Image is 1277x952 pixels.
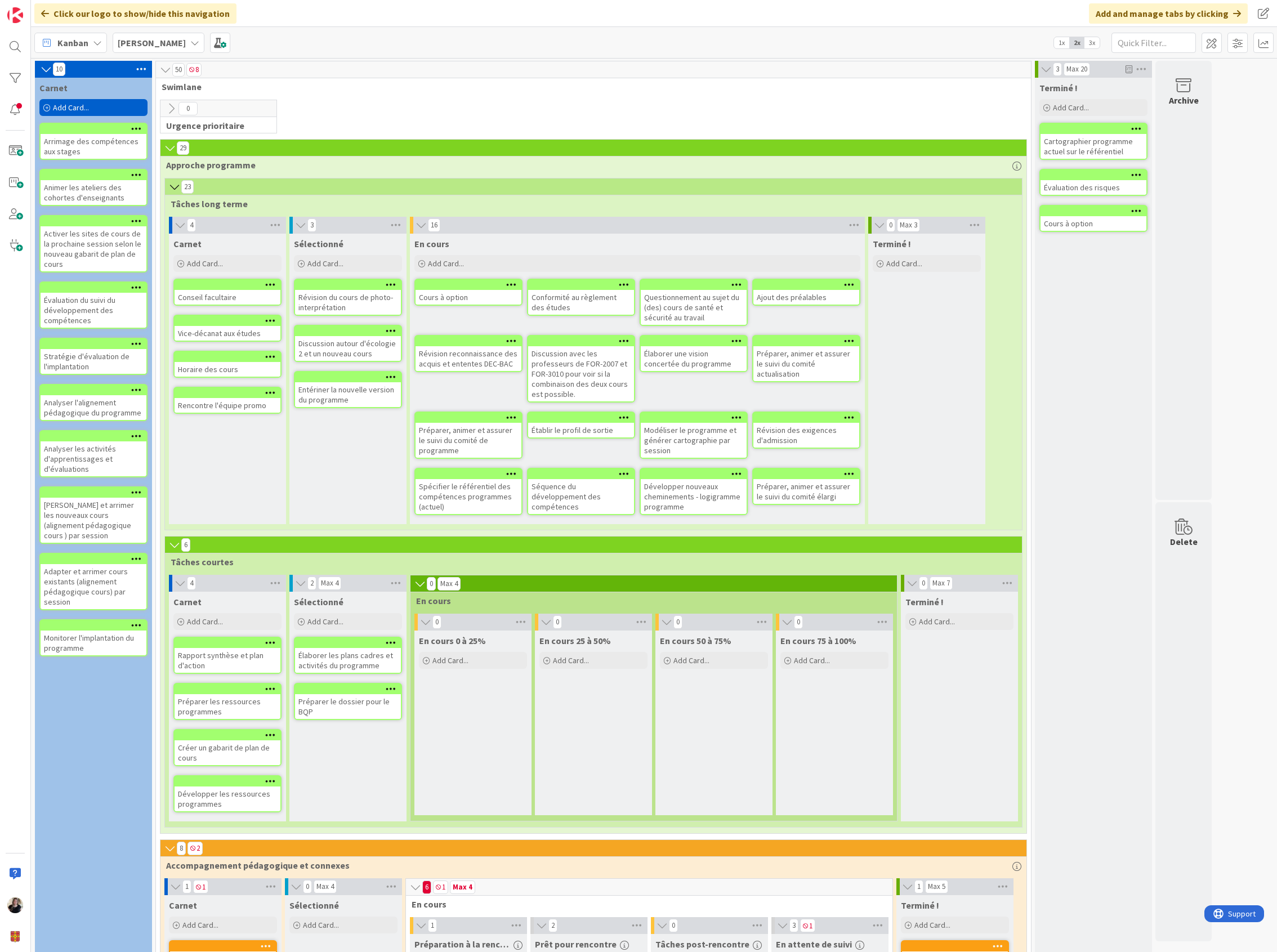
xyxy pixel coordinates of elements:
[41,349,146,374] div: Stratégie d'évaluation de l'implantation
[41,124,146,159] div: Arrimage des compétences aux stages
[753,336,859,381] div: Préparer, animer et assurer le suivi du comité actualisation
[295,382,401,407] div: Entériner la nouvelle version du programme
[171,556,1008,567] span: Tâches courtes
[39,430,148,477] a: Analyser les activités d'apprentissages et d'évaluations
[528,290,634,315] div: Conformité au règlement des études
[182,880,191,893] span: 1
[295,684,401,719] div: Préparer le dossier pour le BQP
[295,290,401,315] div: Révision du cours de photo-interprétation
[416,595,883,606] span: En cours
[303,880,312,893] span: 0
[527,335,635,403] a: Discussion avec les professeurs de FOR-2007 et FOR-3010 pour voir si la combinaison des deux cour...
[416,423,521,458] div: Préparer, animer et assurer le suivi du comité de programme
[41,554,146,609] div: Adapter et arrimer cours existants (alignement pédagogique cours) par session
[548,919,557,932] span: 2
[187,616,223,627] span: Add Card...
[187,218,196,232] span: 4
[886,258,922,269] span: Add Card...
[640,412,748,459] a: Modéliser le programme et générer cartographie par session
[527,279,635,316] a: Conformité au règlement des études
[873,238,911,249] span: Terminé !
[641,290,747,325] div: Questionnement au sujet du (des) cours de santé et sécurité au travail
[412,899,878,910] span: En cours
[39,338,148,375] a: Stratégie d'évaluation de l'implantation
[24,2,51,15] span: Support
[752,335,860,382] a: Préparer, animer et assurer le suivi du comité actualisation
[669,919,678,932] span: 0
[528,346,634,401] div: Discussion avec les professeurs de FOR-2007 et FOR-3010 pour voir si la combinaison des deux cour...
[295,326,401,361] div: Discussion autour d'écologie 2 et un nouveau cours
[41,283,146,328] div: Évaluation du suivi du développement des compétences
[307,218,316,232] span: 3
[41,293,146,328] div: Évaluation du suivi du développement des compétences
[175,388,280,413] div: Rencontre l'équipe promo
[432,655,468,665] span: Add Card...
[316,884,334,890] div: Max 4
[173,683,282,720] a: Préparer les ressources programmes
[166,159,1012,171] span: Approche programme
[640,335,748,372] a: Élaborer une vision concertée du programme
[528,280,634,315] div: Conformité au règlement des études
[294,637,402,674] a: Élaborer les plans cadres et activités du programme
[1041,206,1146,231] div: Cours à option
[886,218,895,232] span: 0
[39,553,148,610] a: Adapter et arrimer cours existants (alignement pédagogique cours) par session
[169,900,197,911] span: Carnet
[414,468,523,515] a: Spécifier le référentiel des compétences programmes (actuel)
[914,880,923,893] span: 1
[414,412,523,459] a: Préparer, animer et assurer le suivi du comité de programme
[175,648,280,673] div: Rapport synthèse et plan d'action
[294,238,343,249] span: Sélectionné
[173,238,202,249] span: Carnet
[173,387,282,414] a: Rencontre l'équipe promo
[41,134,146,159] div: Arrimage des compétences aux stages
[1066,66,1087,72] div: Max 20
[175,776,280,811] div: Développer les ressources programmes
[173,351,282,378] a: Horaire des cours
[414,238,449,249] span: En cours
[41,441,146,476] div: Analyser les activités d'apprentissages et d'évaluations
[53,102,89,113] span: Add Card...
[175,684,280,719] div: Préparer les ressources programmes
[178,102,198,115] span: 0
[414,335,523,372] a: Révision reconnaissance des acquis et ententes DEC-BAC
[53,62,65,76] span: 10
[172,63,185,77] span: 50
[41,226,146,271] div: Activer les sites de cours de la prochaine session selon le nouveau gabarit de plan de cours
[193,880,208,893] span: 1
[39,486,148,544] a: [PERSON_NAME] et arrimer les nouveaux cours (alignement pédagogique cours ) par session
[1053,102,1089,113] span: Add Card...
[187,258,223,269] span: Add Card...
[673,615,682,629] span: 0
[416,280,521,305] div: Cours à option
[528,479,634,514] div: Séquence du développement des compétences
[528,413,634,437] div: Établir le profil de sortie
[1111,33,1196,53] input: Quick Filter...
[428,258,464,269] span: Add Card...
[932,580,950,586] div: Max 7
[1039,205,1147,232] a: Cours à option
[753,290,859,305] div: Ajout des préalables
[175,326,280,341] div: Vice-décanat aux études
[553,655,589,665] span: Add Card...
[181,180,194,194] span: 23
[527,412,635,439] a: Établir le profil de sortie
[295,336,401,361] div: Discussion autour d'écologie 2 et un nouveau cours
[173,279,282,306] a: Conseil facultaire
[660,635,731,646] span: En cours 50 à 75%
[1170,535,1198,548] div: Delete
[776,938,852,950] span: En attente de suivi
[753,280,859,305] div: Ajout des préalables
[307,576,316,590] span: 2
[187,842,203,855] span: 2
[41,431,146,476] div: Analyser les activités d'apprentissages et d'évaluations
[295,372,401,407] div: Entériner la nouvelle version du programme
[39,384,148,421] a: Analyser l'alignement pédagogique du programme
[1041,134,1146,159] div: Cartographier programme actuel sur le référentiel
[41,631,146,655] div: Monitorer l'implantation du programme
[655,938,749,950] span: Tâches post-rencontre
[641,423,747,458] div: Modéliser le programme et générer cartographie par session
[173,775,282,812] a: Développer les ressources programmes
[41,395,146,420] div: Analyser l'alignement pédagogique du programme
[294,596,343,607] span: Sélectionné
